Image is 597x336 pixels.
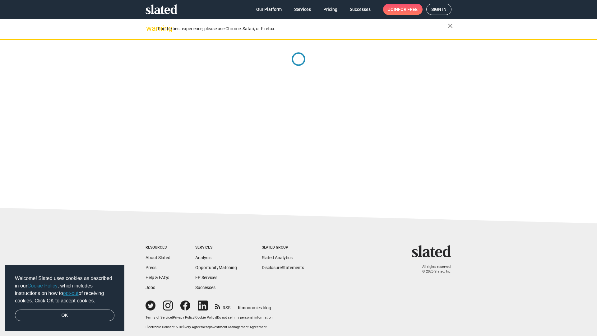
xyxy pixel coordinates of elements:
[416,265,451,274] p: All rights reserved. © 2025 Slated, Inc.
[158,25,448,33] div: For the best experience, please use Chrome, Safari, or Firefox.
[238,305,245,310] span: film
[172,315,173,320] span: |
[215,301,230,311] a: RSS
[195,265,237,270] a: OpportunityMatching
[262,255,293,260] a: Slated Analytics
[146,325,209,329] a: Electronic Consent & Delivery Agreement
[318,4,342,15] a: Pricing
[27,283,58,288] a: Cookie Policy
[398,4,418,15] span: for free
[383,4,423,15] a: Joinfor free
[209,325,210,329] span: |
[15,275,114,305] span: Welcome! Slated uses cookies as described in our , which includes instructions on how to of recei...
[195,275,217,280] a: EP Services
[426,4,451,15] a: Sign in
[388,4,418,15] span: Join
[195,255,211,260] a: Analysis
[294,4,311,15] span: Services
[146,265,156,270] a: Press
[216,315,217,320] span: |
[146,245,170,250] div: Resources
[5,265,124,331] div: cookieconsent
[195,245,237,250] div: Services
[194,315,195,320] span: |
[146,25,154,32] mat-icon: warning
[146,315,172,320] a: Terms of Service
[195,315,216,320] a: Cookie Policy
[173,315,194,320] a: Privacy Policy
[238,300,271,311] a: filmonomics blog
[289,4,316,15] a: Services
[251,4,287,15] a: Our Platform
[146,275,169,280] a: Help & FAQs
[262,245,304,250] div: Slated Group
[15,310,114,321] a: dismiss cookie message
[217,315,272,320] button: Do not sell my personal information
[146,285,155,290] a: Jobs
[323,4,337,15] span: Pricing
[350,4,371,15] span: Successes
[345,4,376,15] a: Successes
[256,4,282,15] span: Our Platform
[210,325,267,329] a: Investment Management Agreement
[63,291,79,296] a: opt-out
[447,22,454,30] mat-icon: close
[262,265,304,270] a: DisclosureStatements
[431,4,447,15] span: Sign in
[146,255,170,260] a: About Slated
[195,285,215,290] a: Successes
